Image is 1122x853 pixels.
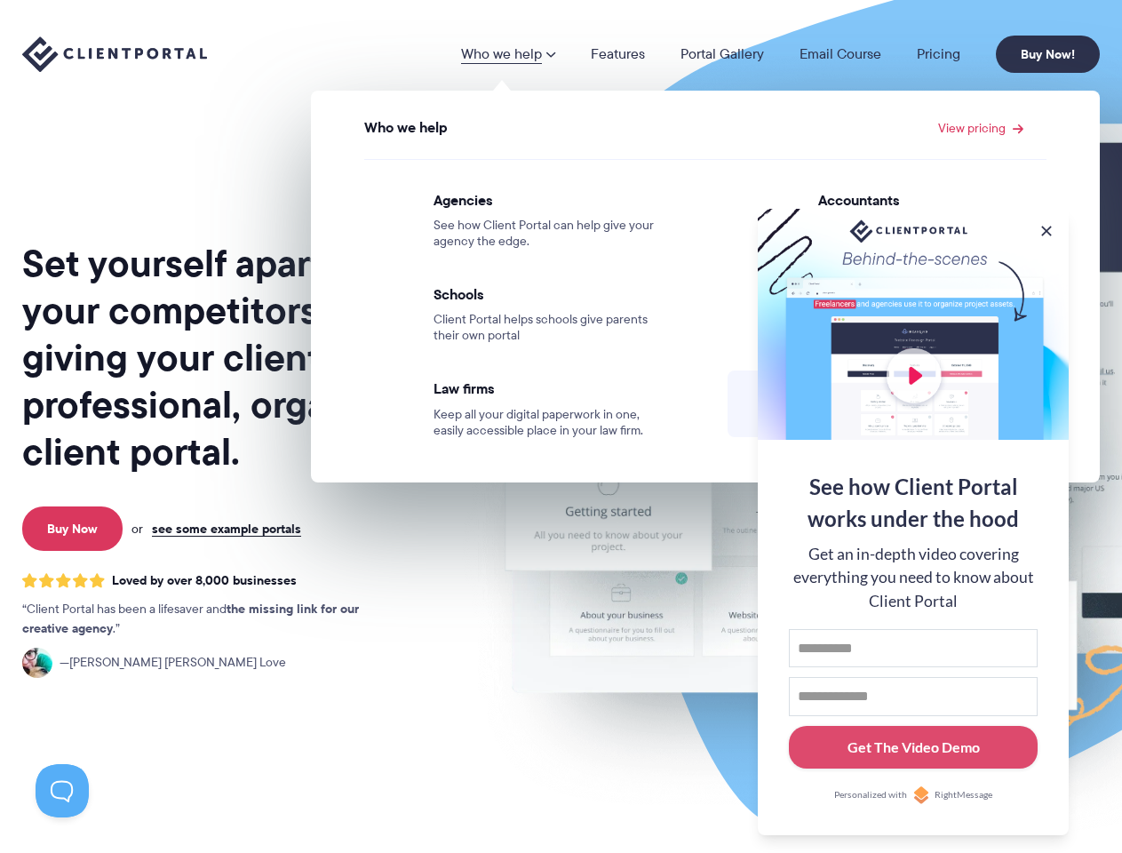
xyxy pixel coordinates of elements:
ul: Who we help [311,91,1100,482]
h1: Set yourself apart from your competitors by giving your clients a professional, organized client ... [22,240,453,475]
span: Personalized with [834,788,907,802]
a: Email Course [800,47,881,61]
span: Law firms [434,379,662,397]
a: Who we help [461,47,555,61]
a: see some example portals [152,521,301,537]
a: Personalized withRightMessage [789,786,1038,804]
span: Who we help [364,120,448,136]
span: Accountants [818,191,1046,209]
a: Buy Now! [996,36,1100,73]
span: Client Portal helps schools give parents their own portal [434,312,662,344]
a: See all our use cases [728,371,1068,437]
span: See how Client Portal can help give your agency the edge. [434,218,662,250]
a: Features [591,47,645,61]
p: Client Portal has been a lifesaver and . [22,600,395,639]
div: Get The Video Demo [847,737,980,758]
span: or [131,521,143,537]
a: Portal Gallery [680,47,764,61]
span: Keep all your digital paperwork in one, easily accessible place in your law firm. [434,407,662,439]
strong: the missing link for our creative agency [22,599,359,638]
img: Personalized with RightMessage [912,786,930,804]
button: Get The Video Demo [789,726,1038,769]
a: Buy Now [22,506,123,551]
a: Pricing [917,47,960,61]
iframe: Toggle Customer Support [36,764,89,817]
span: [PERSON_NAME] [PERSON_NAME] Love [60,653,286,673]
span: Loved by over 8,000 businesses [112,573,297,588]
span: RightMessage [935,788,992,802]
span: Agencies [434,191,662,209]
span: Schools [434,285,662,303]
div: See how Client Portal works under the hood [789,471,1038,535]
div: Get an in-depth video covering everything you need to know about Client Portal [789,543,1038,613]
a: View pricing [938,122,1023,134]
ul: View pricing [321,142,1090,457]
